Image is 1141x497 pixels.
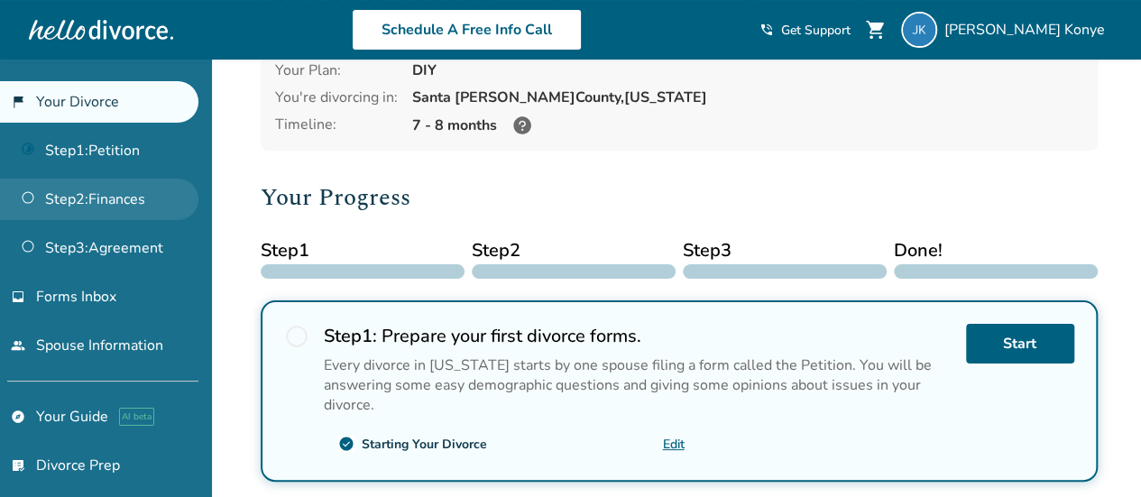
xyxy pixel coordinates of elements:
[11,458,25,473] span: list_alt_check
[324,324,377,348] strong: Step 1 :
[261,237,465,264] span: Step 1
[781,22,851,39] span: Get Support
[412,60,1083,80] div: DIY
[663,436,685,453] a: Edit
[338,436,354,452] span: check_circle
[275,60,398,80] div: Your Plan:
[944,20,1112,40] span: [PERSON_NAME] Konye
[275,115,398,136] div: Timeline:
[759,23,774,37] span: phone_in_talk
[472,237,676,264] span: Step 2
[36,287,116,307] span: Forms Inbox
[865,19,887,41] span: shopping_cart
[894,237,1098,264] span: Done!
[284,324,309,349] span: radio_button_unchecked
[412,87,1083,107] div: Santa [PERSON_NAME] County, [US_STATE]
[759,22,851,39] a: phone_in_talkGet Support
[11,290,25,304] span: inbox
[324,324,952,348] h2: Prepare your first divorce forms.
[966,324,1074,364] a: Start
[352,9,582,51] a: Schedule A Free Info Call
[683,237,887,264] span: Step 3
[11,95,25,109] span: flag_2
[11,410,25,424] span: explore
[119,408,154,426] span: AI beta
[324,355,952,415] p: Every divorce in [US_STATE] starts by one spouse filing a form called the Petition. You will be a...
[11,338,25,353] span: people
[901,12,937,48] img: Julie Konye
[412,115,1083,136] div: 7 - 8 months
[261,179,1098,216] h2: Your Progress
[1051,410,1141,497] iframe: Chat Widget
[362,436,487,453] div: Starting Your Divorce
[275,87,398,107] div: You're divorcing in:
